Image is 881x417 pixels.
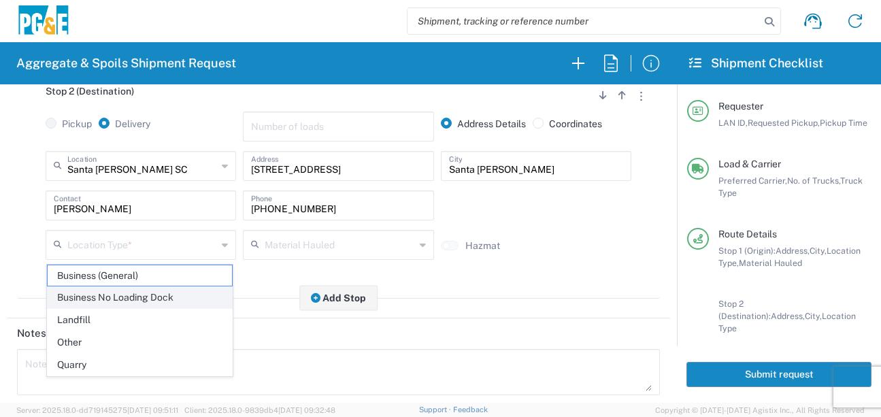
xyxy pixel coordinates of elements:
[48,310,232,331] span: Landfill
[718,299,771,321] span: Stop 2 (Destination):
[453,405,488,414] a: Feedback
[48,354,232,376] span: Quarry
[776,246,810,256] span: Address,
[16,406,178,414] span: Server: 2025.18.0-dd719145275
[718,159,781,169] span: Load & Carrier
[748,118,820,128] span: Requested Pickup,
[718,229,777,239] span: Route Details
[689,55,823,71] h2: Shipment Checklist
[127,406,178,414] span: [DATE] 09:51:11
[419,405,453,414] a: Support
[17,327,46,340] h2: Notes
[46,86,134,97] span: Stop 2 (Destination)
[48,332,232,353] span: Other
[771,311,805,321] span: Address,
[739,258,802,268] span: Material Hauled
[184,406,335,414] span: Client: 2025.18.0-9839db4
[718,176,787,186] span: Preferred Carrier,
[441,118,526,130] label: Address Details
[408,8,760,34] input: Shipment, tracking or reference number
[16,55,236,71] h2: Aggregate & Spoils Shipment Request
[718,246,776,256] span: Stop 1 (Origin):
[718,118,748,128] span: LAN ID,
[299,285,378,310] button: Add Stop
[805,311,822,321] span: City,
[686,362,871,387] button: Submit request
[16,5,71,37] img: pge
[810,246,827,256] span: City,
[48,287,232,308] span: Business No Loading Dock
[655,404,865,416] span: Copyright © [DATE]-[DATE] Agistix Inc., All Rights Reserved
[718,101,763,112] span: Requester
[48,265,232,286] span: Business (General)
[787,176,840,186] span: No. of Trucks,
[820,118,867,128] span: Pickup Time
[465,239,500,252] label: Hazmat
[533,118,602,130] label: Coordinates
[278,406,335,414] span: [DATE] 09:32:48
